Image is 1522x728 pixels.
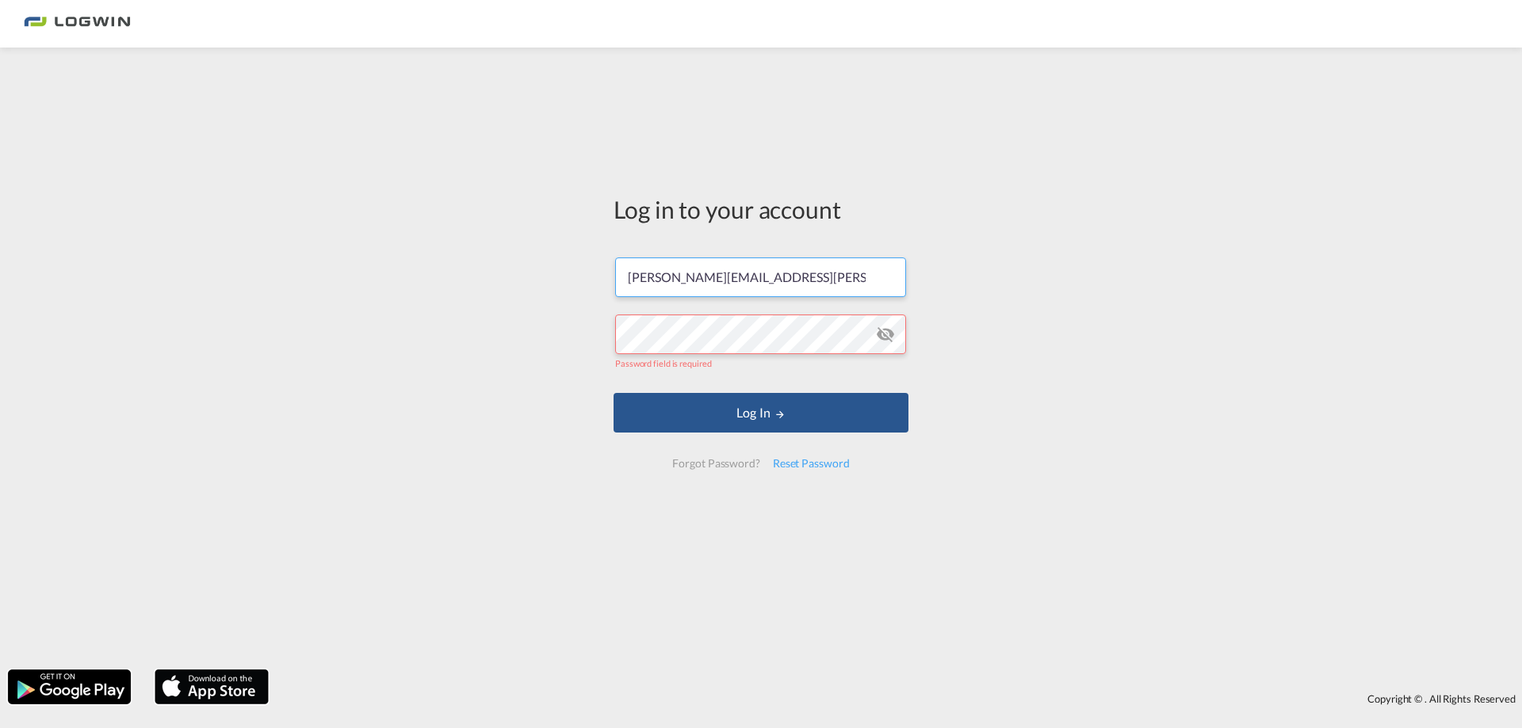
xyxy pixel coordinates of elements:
[615,358,711,368] span: Password field is required
[615,257,906,297] input: Enter email/phone number
[24,6,131,42] img: bc73a0e0d8c111efacd525e4c8ad7d32.png
[876,325,895,344] md-icon: icon-eye-off
[767,449,856,478] div: Reset Password
[153,668,270,706] img: apple.png
[6,668,132,706] img: google.png
[277,685,1522,712] div: Copyright © . All Rights Reserved
[666,449,766,478] div: Forgot Password?
[614,393,908,433] button: LOGIN
[614,192,908,226] div: Log in to your account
